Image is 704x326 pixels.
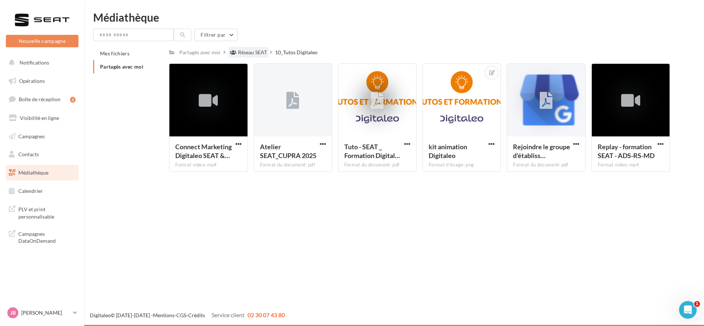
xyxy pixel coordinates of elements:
[6,306,78,320] a: JB [PERSON_NAME]
[18,188,43,194] span: Calendrier
[18,229,76,245] span: Campagnes DataOnDemand
[4,165,80,180] a: Médiathèque
[18,133,45,139] span: Campagnes
[90,312,111,318] a: Digitaleo
[4,201,80,223] a: PLV et print personnalisable
[10,309,16,316] span: JB
[90,312,285,318] span: © [DATE]-[DATE] - - -
[4,73,80,89] a: Opérations
[598,162,664,168] div: Format video: mp4
[18,169,48,176] span: Médiathèque
[175,143,232,160] span: Connect Marketing Digitaleo SEAT & CUPRA
[19,59,49,66] span: Notifications
[4,226,80,248] a: Campagnes DataOnDemand
[18,151,39,157] span: Contacts
[212,311,245,318] span: Service client
[4,110,80,126] a: Visibilité en ligne
[694,301,700,307] span: 1
[4,129,80,144] a: Campagnes
[429,162,495,168] div: Format d'image: png
[344,162,410,168] div: Format du document: pdf
[260,143,316,160] span: Atelier SEAT_CUPRA 2025
[70,97,76,103] div: 2
[513,162,579,168] div: Format du document: pdf
[4,147,80,162] a: Contacts
[100,50,129,56] span: Mes fichiers
[598,143,654,160] span: Replay - formation SEAT - ADS-RS-MD
[513,143,570,160] span: Rejoindre le groupe d'établissement Seat
[176,312,186,318] a: CGS
[4,91,80,107] a: Boîte de réception2
[344,143,400,160] span: Tuto - SEAT _ Formation Digitaleo
[6,35,78,47] button: Nouvelle campagne
[275,49,318,56] div: 10_Tutos Digitaleo
[93,12,695,23] div: Médiathèque
[429,143,467,160] span: kit animation Digitaleo
[679,301,697,319] iframe: Intercom live chat
[21,309,70,316] p: [PERSON_NAME]
[20,115,59,121] span: Visibilité en ligne
[18,204,76,220] span: PLV et print personnalisable
[4,183,80,199] a: Calendrier
[188,312,205,318] a: Crédits
[4,55,77,70] button: Notifications
[238,49,267,56] div: Réseau SEAT
[19,78,45,84] span: Opérations
[260,162,326,168] div: Format du document: pdf
[179,49,220,56] div: Partagés avec moi
[19,96,60,102] span: Boîte de réception
[247,311,285,318] span: 02 30 07 43 80
[153,312,175,318] a: Mentions
[194,29,238,41] button: Filtrer par
[100,63,143,70] span: Partagés avec moi
[175,162,241,168] div: Format video: mp4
